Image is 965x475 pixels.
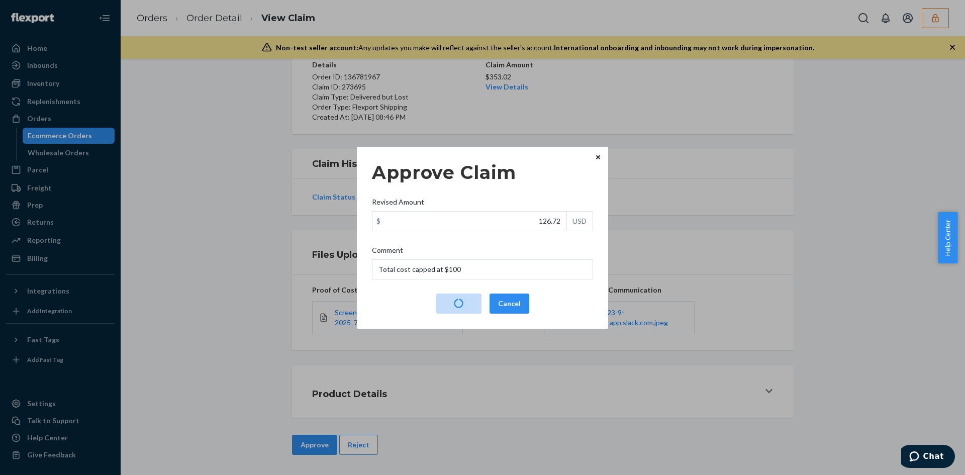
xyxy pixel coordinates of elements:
div: $ [372,212,384,231]
button: Close [593,152,603,163]
div: USD [566,212,593,231]
input: Comment [372,259,593,279]
span: Chat [22,7,43,16]
span: Comment [372,245,403,259]
span: Revised Amount [372,197,424,211]
input: Revised Amount$USD [372,212,566,231]
button: Cancel [490,294,529,314]
button: Approve [436,294,481,314]
h3: Approve Claim [372,162,593,183]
